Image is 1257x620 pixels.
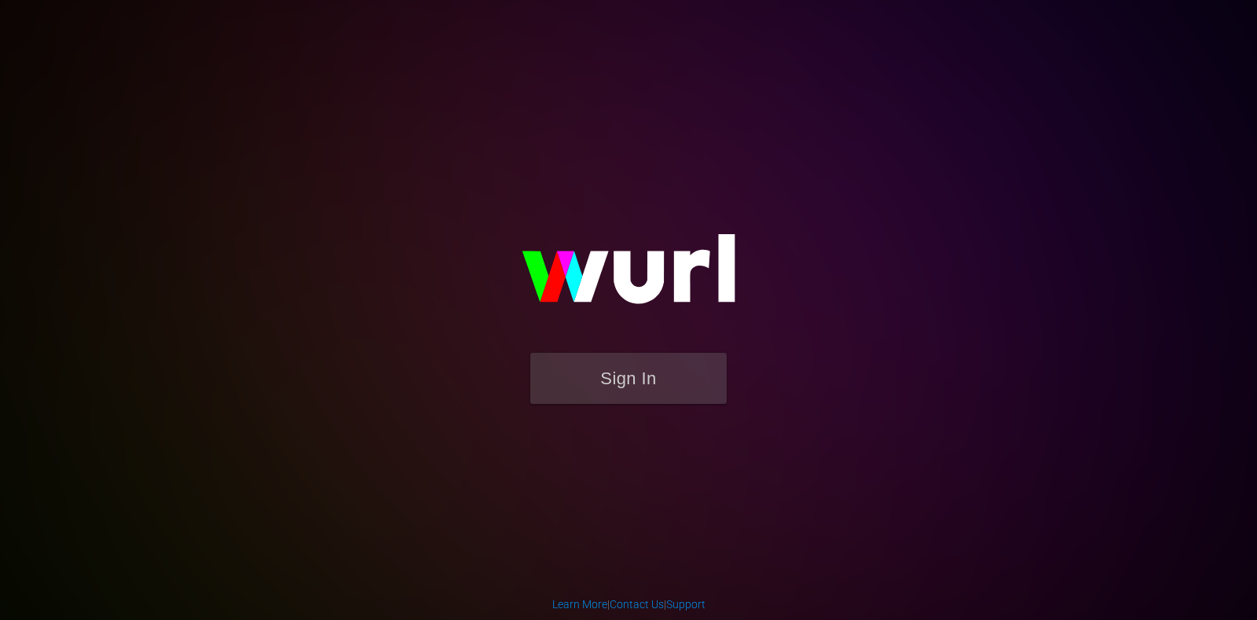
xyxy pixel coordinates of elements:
[552,598,607,611] a: Learn More
[530,353,727,404] button: Sign In
[552,596,705,612] div: | |
[610,598,664,611] a: Contact Us
[471,200,786,353] img: wurl-logo-on-black-223613ac3d8ba8fe6dc639794a292ebdb59501304c7dfd60c99c58986ef67473.svg
[666,598,705,611] a: Support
